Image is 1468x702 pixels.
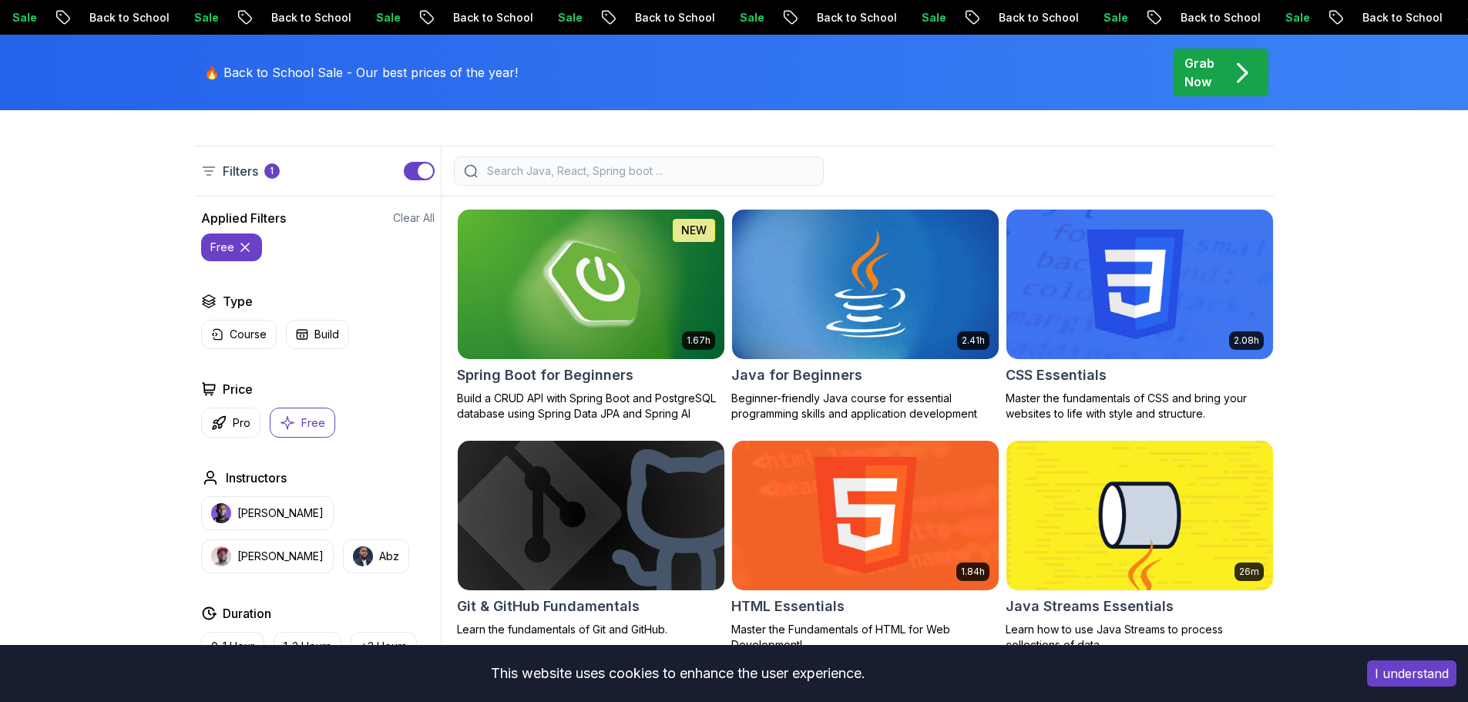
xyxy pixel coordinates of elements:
[908,10,957,25] p: Sale
[211,546,231,566] img: instructor img
[457,596,640,617] h2: Git & GitHub Fundamentals
[731,364,862,386] h2: Java for Beginners
[1006,210,1273,359] img: CSS Essentials card
[1367,660,1456,687] button: Accept cookies
[226,469,287,487] h2: Instructors
[223,604,271,623] h2: Duration
[731,209,999,422] a: Java for Beginners card2.41hJava for BeginnersBeginner-friendly Java course for essential program...
[237,549,324,564] p: [PERSON_NAME]
[1349,10,1453,25] p: Back to School
[201,496,334,530] button: instructor img[PERSON_NAME]
[270,408,335,438] button: Free
[379,549,399,564] p: Abz
[201,632,264,661] button: 0-1 Hour
[726,10,775,25] p: Sale
[457,209,725,422] a: Spring Boot for Beginners card1.67hNEWSpring Boot for BeginnersBuild a CRUD API with Spring Boot ...
[985,10,1090,25] p: Back to School
[201,408,260,438] button: Pro
[223,380,253,398] h2: Price
[76,10,180,25] p: Back to School
[301,415,325,431] p: Free
[1006,622,1274,653] p: Learn how to use Java Streams to process collections of data.
[211,639,254,654] p: 0-1 Hour
[353,546,373,566] img: instructor img
[270,165,274,177] p: 1
[961,566,985,578] p: 1.84h
[458,210,724,359] img: Spring Boot for Beginners card
[544,10,593,25] p: Sale
[1006,209,1274,422] a: CSS Essentials card2.08hCSS EssentialsMaster the fundamentals of CSS and bring your websites to l...
[211,503,231,523] img: instructor img
[1271,10,1321,25] p: Sale
[233,415,250,431] p: Pro
[343,539,409,573] button: instructor imgAbz
[1090,10,1139,25] p: Sale
[1184,54,1214,91] p: Grab Now
[687,334,710,347] p: 1.67h
[351,632,417,661] button: +3 Hours
[204,63,518,82] p: 🔥 Back to School Sale - Our best prices of the year!
[484,163,814,179] input: Search Java, React, Spring boot ...
[362,10,412,25] p: Sale
[1167,10,1271,25] p: Back to School
[439,10,544,25] p: Back to School
[201,539,334,573] button: instructor img[PERSON_NAME]
[1006,596,1174,617] h2: Java Streams Essentials
[458,441,724,590] img: Git & GitHub Fundamentals card
[284,639,331,654] p: 1-3 Hours
[1006,441,1273,590] img: Java Streams Essentials card
[621,10,726,25] p: Back to School
[731,391,999,422] p: Beginner-friendly Java course for essential programming skills and application development
[1006,391,1274,422] p: Master the fundamentals of CSS and bring your websites to life with style and structure.
[1239,566,1259,578] p: 26m
[12,657,1344,690] div: This website uses cookies to enhance the user experience.
[286,320,349,349] button: Build
[732,441,999,590] img: HTML Essentials card
[201,209,286,227] h2: Applied Filters
[223,162,258,180] p: Filters
[457,364,633,386] h2: Spring Boot for Beginners
[457,391,725,422] p: Build a CRUD API with Spring Boot and PostgreSQL database using Spring Data JPA and Spring AI
[1234,334,1259,347] p: 2.08h
[731,440,999,653] a: HTML Essentials card1.84hHTML EssentialsMaster the Fundamentals of HTML for Web Development!
[731,596,845,617] h2: HTML Essentials
[457,622,725,637] p: Learn the fundamentals of Git and GitHub.
[681,223,707,238] p: NEW
[962,334,985,347] p: 2.41h
[201,320,277,349] button: Course
[230,327,267,342] p: Course
[732,210,999,359] img: Java for Beginners card
[223,292,253,311] h2: Type
[393,210,435,226] button: Clear All
[731,622,999,653] p: Master the Fundamentals of HTML for Web Development!
[257,10,362,25] p: Back to School
[1006,440,1274,653] a: Java Streams Essentials card26mJava Streams EssentialsLearn how to use Java Streams to process co...
[237,506,324,521] p: [PERSON_NAME]
[180,10,230,25] p: Sale
[803,10,908,25] p: Back to School
[457,440,725,637] a: Git & GitHub Fundamentals cardGit & GitHub FundamentalsLearn the fundamentals of Git and GitHub.
[314,327,339,342] p: Build
[1006,364,1107,386] h2: CSS Essentials
[210,240,234,255] p: free
[201,233,262,261] button: free
[361,639,407,654] p: +3 Hours
[274,632,341,661] button: 1-3 Hours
